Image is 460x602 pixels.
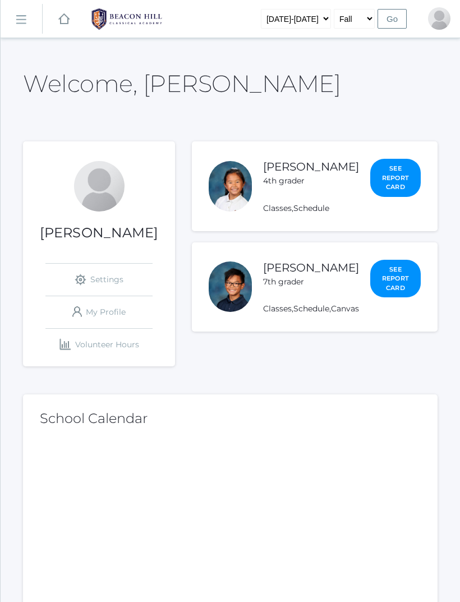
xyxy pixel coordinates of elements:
h2: Welcome, [PERSON_NAME] [23,71,341,96]
a: Volunteer Hours [45,329,153,361]
a: See Report Card [370,260,421,298]
div: , [263,203,421,214]
div: 7th grader [263,276,359,288]
input: Go [378,9,407,29]
div: Noe Lau [209,261,252,312]
div: Christine Lau [428,7,450,30]
a: Canvas [331,304,359,314]
h1: [PERSON_NAME] [23,226,175,240]
a: See Report Card [370,159,421,197]
a: [PERSON_NAME] [263,261,359,274]
a: My Profile [45,296,153,328]
a: Classes [263,304,292,314]
img: 1_BHCALogos-05.png [85,5,169,33]
a: Settings [45,264,153,296]
div: 4th grader [263,175,359,187]
div: , , [263,303,421,315]
div: Lila Lau [209,161,252,212]
a: Schedule [293,203,329,213]
div: Christine Lau [74,161,125,212]
h2: School Calendar [40,411,421,426]
a: Schedule [293,304,329,314]
a: [PERSON_NAME] [263,160,359,173]
a: Classes [263,203,292,213]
